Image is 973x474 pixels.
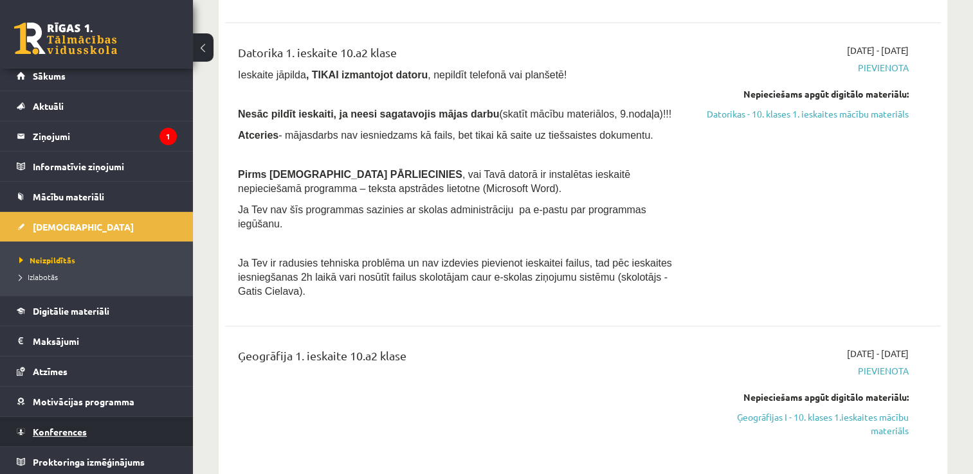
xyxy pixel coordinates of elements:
[238,169,630,194] span: , vai Tavā datorā ir instalētas ieskaitē nepieciešamā programma – teksta apstrādes lietotne (Micr...
[19,271,180,283] a: Izlabotās
[698,61,909,75] span: Pievienota
[17,152,177,181] a: Informatīvie ziņojumi
[238,258,672,297] span: Ja Tev ir radusies tehniska problēma un nav izdevies pievienot ieskaitei failus, tad pēc ieskaite...
[306,69,428,80] b: , TIKAI izmantojot datoru
[238,44,678,67] div: Datorika 1. ieskaite 10.a2 klase
[19,255,75,265] span: Neizpildītās
[33,191,104,202] span: Mācību materiāli
[238,130,653,141] span: - mājasdarbs nav iesniedzams kā fails, bet tikai kā saite uz tiešsaistes dokumentu.
[33,426,87,437] span: Konferences
[17,121,177,151] a: Ziņojumi1
[17,296,177,326] a: Digitālie materiāli
[17,91,177,121] a: Aktuāli
[17,182,177,211] a: Mācību materiāli
[238,169,462,180] span: Pirms [DEMOGRAPHIC_DATA] PĀRLIECINIES
[33,121,177,151] legend: Ziņojumi
[33,221,134,233] span: [DEMOGRAPHIC_DATA]
[238,69,567,80] span: Ieskaite jāpilda , nepildīt telefonā vai planšetē!
[499,109,671,119] span: (skatīt mācību materiālos, 9.nodaļa)!!!
[33,396,134,407] span: Motivācijas programma
[17,356,177,386] a: Atzīmes
[698,107,909,121] a: Datorikas - 10. klases 1. ieskaites mācību materiāls
[17,61,177,91] a: Sākums
[238,347,678,371] div: Ģeogrāfija 1. ieskaite 10.a2 klase
[159,128,177,145] i: 1
[33,152,177,181] legend: Informatīvie ziņojumi
[698,391,909,404] div: Nepieciešams apgūt digitālo materiālu:
[698,364,909,378] span: Pievienota
[33,456,145,468] span: Proktoringa izmēģinājums
[698,87,909,101] div: Nepieciešams apgūt digitālo materiālu:
[33,365,68,377] span: Atzīmes
[19,272,58,282] span: Izlabotās
[238,130,278,141] b: Atceries
[33,70,66,82] span: Sākums
[238,204,646,229] span: Ja Tev nav šīs programmas sazinies ar skolas administrāciju pa e-pastu par programmas iegūšanu.
[19,254,180,266] a: Neizpildītās
[14,22,117,55] a: Rīgas 1. Tālmācības vidusskola
[33,100,64,112] span: Aktuāli
[17,326,177,356] a: Maksājumi
[33,326,177,356] legend: Maksājumi
[17,417,177,446] a: Konferences
[238,109,499,119] span: Nesāc pildīt ieskaiti, ja neesi sagatavojis mājas darbu
[17,212,177,241] a: [DEMOGRAPHIC_DATA]
[847,44,909,57] span: [DATE] - [DATE]
[33,305,109,317] span: Digitālie materiāli
[847,347,909,360] span: [DATE] - [DATE]
[17,387,177,416] a: Motivācijas programma
[698,410,909,437] a: Ģeogrāfijas I - 10. klases 1.ieskaites mācību materiāls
